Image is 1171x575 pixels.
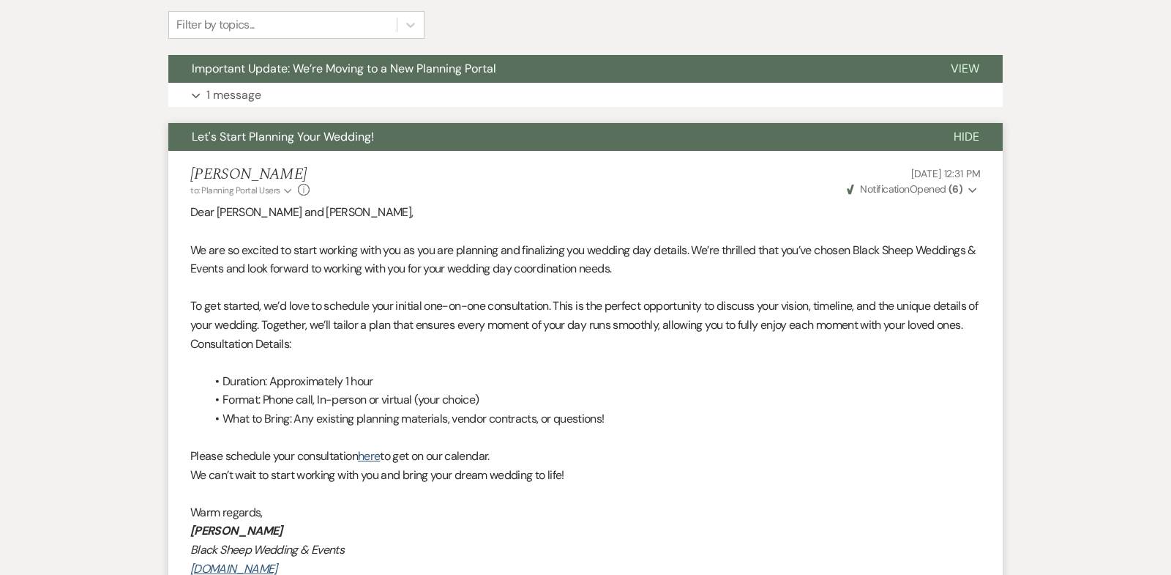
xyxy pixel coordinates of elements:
[192,61,496,76] span: Important Update: We’re Moving to a New Planning Portal
[206,86,261,105] p: 1 message
[190,203,981,222] p: Dear [PERSON_NAME] and [PERSON_NAME],
[190,523,283,538] em: [PERSON_NAME]
[176,16,255,34] div: Filter by topics...
[168,83,1003,108] button: 1 message
[951,61,979,76] span: View
[190,447,981,466] p: Please schedule your consultation to get on our calendar.
[949,182,962,196] strong: ( 6 )
[954,129,979,144] span: Hide
[190,503,981,522] p: Warm regards,
[190,297,981,334] p: To get started, we’d love to schedule your initial one-on-one consultation. This is the perfect o...
[911,167,981,180] span: [DATE] 12:31 PM
[205,372,981,391] li: Duration: Approximately 1 hour
[927,55,1003,83] button: View
[845,182,981,197] button: NotificationOpened (6)
[930,123,1003,151] button: Hide
[190,166,310,184] h5: [PERSON_NAME]
[205,409,981,429] li: What to Bring: Any existing planning materials, vendor contracts, or questions!
[358,448,380,464] a: here
[190,241,981,278] p: We are so excited to start working with you as you are planning and finalizing you wedding day de...
[190,184,294,197] button: to: Planning Portal Users
[847,182,962,196] span: Opened
[192,129,374,144] span: Let's Start Planning Your Wedding!
[205,390,981,409] li: Format: Phone call, In-person or virtual (your choice)
[168,123,930,151] button: Let's Start Planning Your Wedding!
[190,185,280,196] span: to: Planning Portal Users
[190,466,981,485] p: We can’t wait to start working with you and bring your dream wedding to life!
[860,182,909,196] span: Notification
[190,335,981,354] p: Consultation Details:
[190,542,344,557] em: Black Sheep Wedding & Events
[168,55,927,83] button: Important Update: We’re Moving to a New Planning Portal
